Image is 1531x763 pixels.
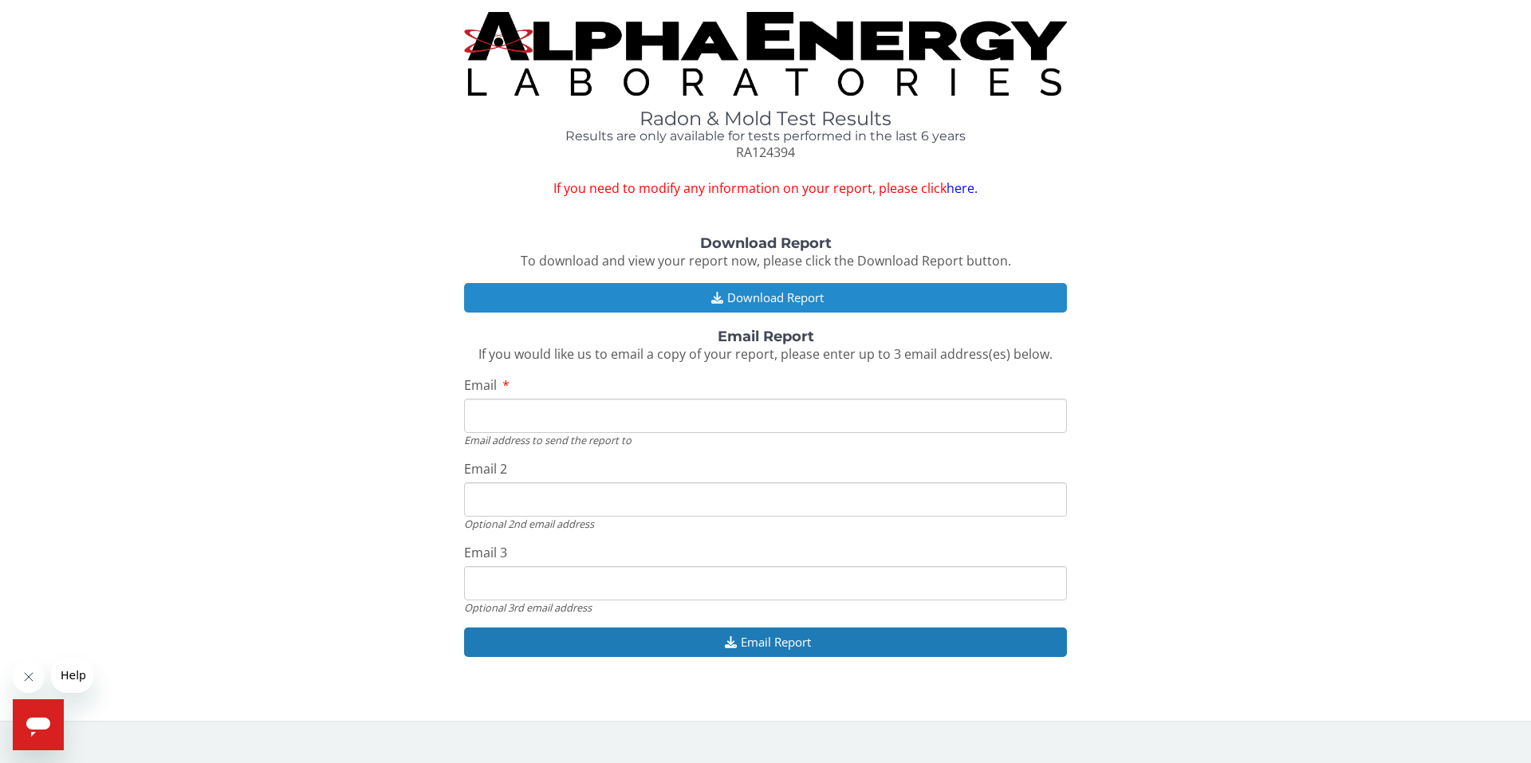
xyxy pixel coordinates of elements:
span: RA124394 [736,144,795,161]
strong: Download Report [700,234,832,252]
h1: Radon & Mold Test Results [464,108,1067,129]
span: If you need to modify any information on your report, please click [464,179,1067,198]
iframe: Button to launch messaging window [13,699,64,750]
button: Download Report [464,283,1067,313]
span: Email 3 [464,544,507,561]
strong: Email Report [718,328,814,345]
span: Email 2 [464,460,507,478]
iframe: Close message [13,661,45,693]
a: here. [947,179,978,197]
button: Email Report [464,627,1067,657]
div: Optional 3rd email address [464,600,1067,615]
img: TightCrop.jpg [464,12,1067,96]
div: Optional 2nd email address [464,517,1067,531]
span: Email [464,376,497,394]
iframe: Message from company [51,658,93,693]
span: If you would like us to email a copy of your report, please enter up to 3 email address(es) below. [478,345,1053,363]
h4: Results are only available for tests performed in the last 6 years [464,129,1067,144]
div: Email address to send the report to [464,433,1067,447]
span: To download and view your report now, please click the Download Report button. [521,252,1011,269]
